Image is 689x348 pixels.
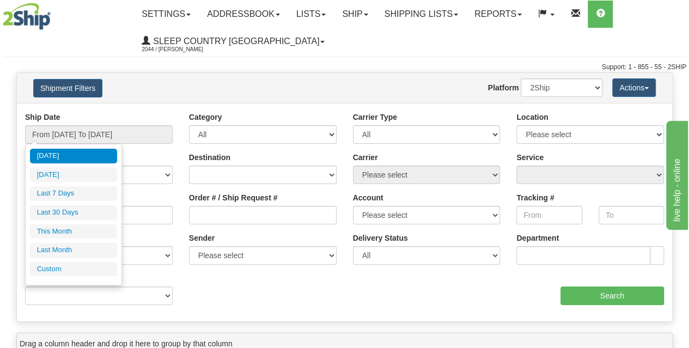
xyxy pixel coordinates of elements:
a: Addressbook [199,1,288,28]
div: Support: 1 - 855 - 55 - 2SHIP [3,63,686,72]
li: This Month [30,224,117,239]
a: Reports [466,1,530,28]
label: Service [516,152,544,163]
a: Ship [334,1,376,28]
li: Last 30 Days [30,205,117,220]
label: Location [516,112,548,123]
li: Last Month [30,243,117,258]
button: Actions [612,78,656,97]
label: Platform [488,82,519,93]
div: live help - online [8,7,101,20]
li: [DATE] [30,168,117,182]
label: Carrier [353,152,378,163]
input: From [516,206,582,224]
label: Tracking # [516,192,554,203]
li: [DATE] [30,149,117,163]
a: Lists [288,1,334,28]
a: Shipping lists [376,1,466,28]
button: Shipment Filters [33,79,102,97]
label: Sender [189,233,215,243]
input: To [599,206,664,224]
li: Last 7 Days [30,186,117,201]
label: Category [189,112,222,123]
img: logo2044.jpg [3,3,51,30]
iframe: chat widget [664,118,688,229]
label: Ship Date [25,112,60,123]
span: 2044 / [PERSON_NAME] [142,44,223,55]
label: Account [353,192,383,203]
label: Delivery Status [353,233,408,243]
label: Department [516,233,559,243]
span: Sleep Country [GEOGRAPHIC_DATA] [150,36,319,46]
input: Search [560,286,664,305]
label: Order # / Ship Request # [189,192,278,203]
a: Settings [133,1,199,28]
a: Sleep Country [GEOGRAPHIC_DATA] 2044 / [PERSON_NAME] [133,28,333,55]
li: Custom [30,262,117,277]
label: Carrier Type [353,112,397,123]
label: Destination [189,152,230,163]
